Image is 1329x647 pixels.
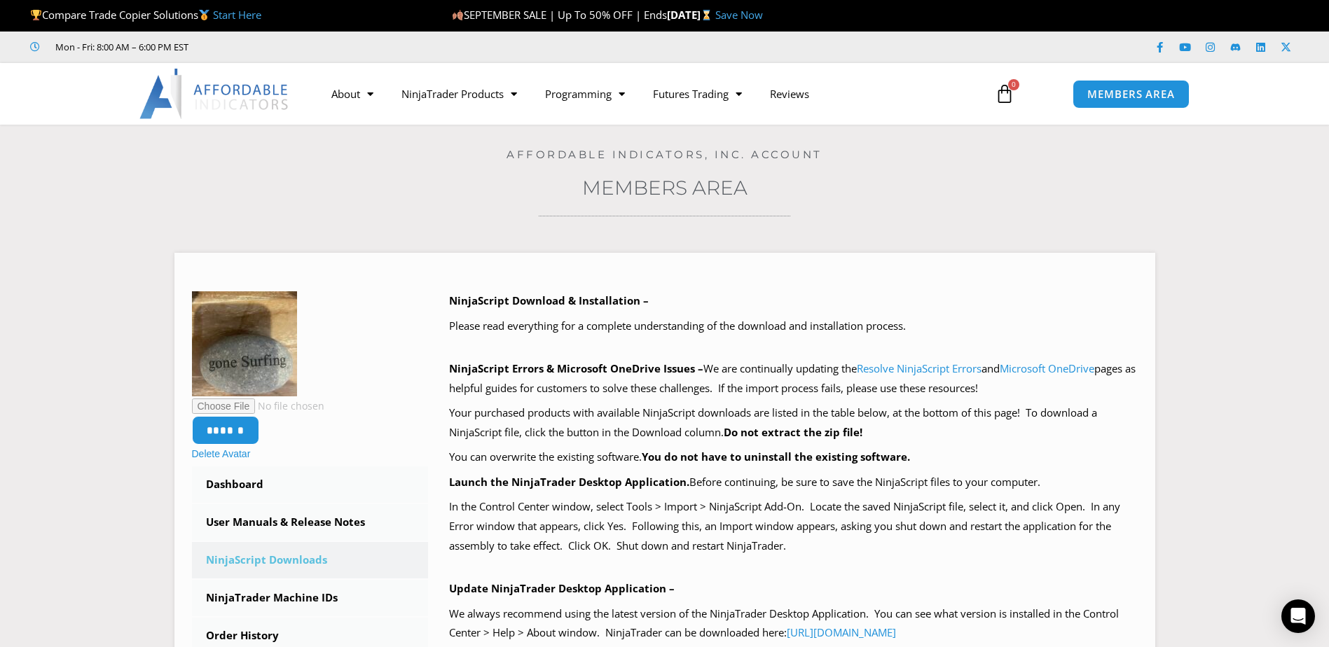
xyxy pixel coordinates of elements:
[1281,599,1315,633] div: Open Intercom Messenger
[1000,361,1094,375] a: Microsoft OneDrive
[857,361,982,375] a: Resolve NinjaScript Errors
[449,475,689,489] b: Launch the NinjaTrader Desktop Application.
[1073,80,1190,109] a: MEMBERS AREA
[199,10,209,20] img: 🥇
[192,580,429,616] a: NinjaTrader Machine IDs
[192,448,251,459] a: Delete Avatar
[449,293,649,307] b: NinjaScript Download & Installation –
[449,581,675,595] b: Update NinjaTrader Desktop Application –
[31,10,41,20] img: 🏆
[715,8,763,22] a: Save Now
[192,291,297,396] img: Gone%20Surfing%20Pic-150x150.jpg
[208,40,418,54] iframe: Customer reviews powered by Trustpilot
[724,425,862,439] b: Do not extract the zip file!
[449,361,703,375] b: NinjaScript Errors & Microsoft OneDrive Issues –
[317,78,387,110] a: About
[449,497,1138,556] p: In the Control Center window, select Tools > Import > NinjaScript Add-On. Locate the saved NinjaS...
[1008,79,1019,90] span: 0
[213,8,261,22] a: Start Here
[139,69,290,119] img: LogoAI | Affordable Indicators – NinjaTrader
[449,316,1138,336] p: Please read everything for a complete understanding of the download and installation process.
[387,78,531,110] a: NinjaTrader Products
[30,8,261,22] span: Compare Trade Copier Solutions
[449,403,1138,443] p: Your purchased products with available NinjaScript downloads are listed in the table below, at th...
[192,504,429,541] a: User Manuals & Release Notes
[756,78,823,110] a: Reviews
[507,148,822,161] a: Affordable Indicators, Inc. Account
[192,542,429,578] a: NinjaScript Downloads
[1087,89,1175,99] span: MEMBERS AREA
[701,10,712,20] img: ⌛
[449,604,1138,643] p: We always recommend using the latest version of the NinjaTrader Desktop Application. You can see ...
[667,8,715,22] strong: [DATE]
[452,8,667,22] span: SEPTEMBER SALE | Up To 50% OFF | Ends
[974,74,1035,114] a: 0
[449,473,1138,492] p: Before continuing, be sure to save the NinjaScript files to your computer.
[192,466,429,503] a: Dashboard
[449,447,1138,467] p: You can overwrite the existing software.
[582,176,748,200] a: Members Area
[317,78,979,110] nav: Menu
[453,10,463,20] img: 🍂
[639,78,756,110] a: Futures Trading
[449,359,1138,398] p: We are continually updating the and pages as helpful guides for customers to solve these challeng...
[52,39,188,55] span: Mon - Fri: 8:00 AM – 6:00 PM EST
[787,625,896,639] a: [URL][DOMAIN_NAME]
[531,78,639,110] a: Programming
[642,450,910,464] b: You do not have to uninstall the existing software.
